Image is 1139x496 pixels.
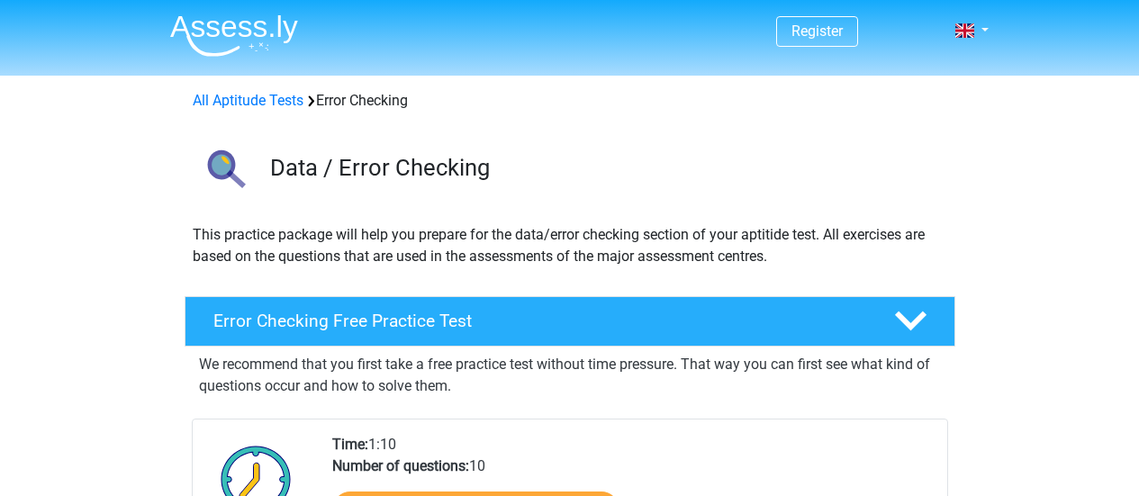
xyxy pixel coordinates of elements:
[332,436,368,453] b: Time:
[193,92,303,109] a: All Aptitude Tests
[332,457,469,474] b: Number of questions:
[270,154,941,182] h3: Data / Error Checking
[185,90,954,112] div: Error Checking
[185,133,262,210] img: error checking
[177,296,963,347] a: Error Checking Free Practice Test
[199,354,941,397] p: We recommend that you first take a free practice test without time pressure. That way you can fir...
[193,224,947,267] p: This practice package will help you prepare for the data/error checking section of your aptitide ...
[213,311,865,331] h4: Error Checking Free Practice Test
[791,23,843,40] a: Register
[170,14,298,57] img: Assessly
